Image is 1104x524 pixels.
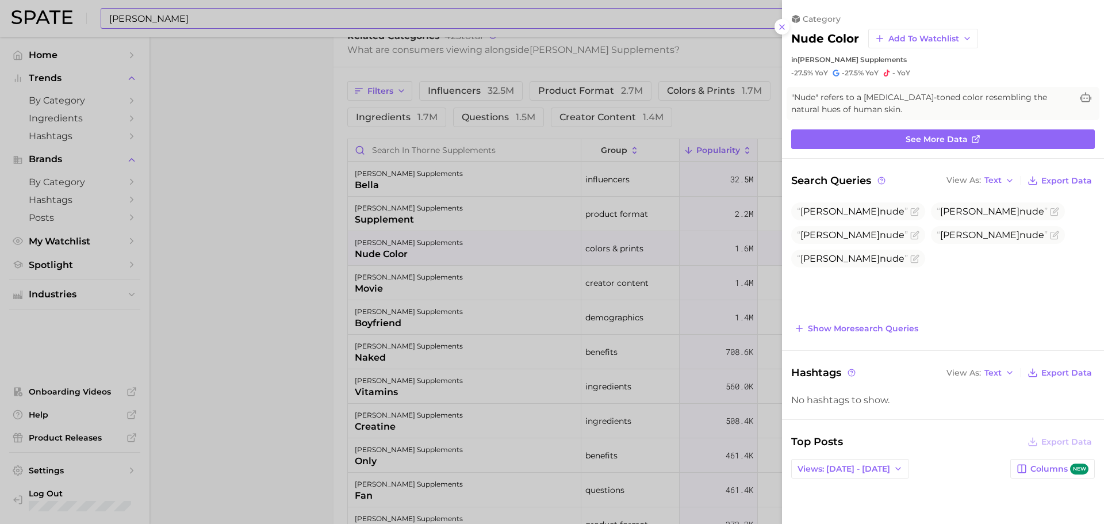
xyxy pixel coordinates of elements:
button: Flag as miscategorized or irrelevant [1050,231,1059,240]
span: Top Posts [791,434,843,450]
a: See more data [791,129,1095,149]
span: [PERSON_NAME] [797,206,908,217]
button: Show moresearch queries [791,320,921,336]
span: View As [946,177,981,183]
span: nude [880,230,904,240]
span: -27.5% [842,68,864,77]
span: Search Queries [791,173,887,189]
button: View AsText [944,365,1017,380]
button: Export Data [1025,173,1095,189]
div: No hashtags to show. [791,395,1095,406]
span: [PERSON_NAME] [797,230,908,240]
button: Flag as miscategorized or irrelevant [910,231,919,240]
span: [PERSON_NAME] [797,253,908,264]
span: Export Data [1041,176,1092,186]
button: Add to Watchlist [868,29,978,48]
span: View As [946,370,981,376]
span: Text [984,370,1002,376]
span: Show more search queries [808,324,918,334]
span: See more data [906,135,968,144]
div: in [791,55,1095,64]
span: Columns [1030,464,1088,475]
span: nude [880,253,904,264]
button: View AsText [944,173,1017,188]
button: Flag as miscategorized or irrelevant [910,254,919,263]
button: Columnsnew [1010,459,1095,479]
button: Views: [DATE] - [DATE] [791,459,909,479]
span: Text [984,177,1002,183]
span: - [892,68,895,77]
span: Export Data [1041,368,1092,378]
h2: nude color [791,32,859,45]
span: nude [1019,206,1044,217]
span: "Nude" refers to a [MEDICAL_DATA]-toned color resembling the natural hues of human skin. [791,91,1072,116]
span: Add to Watchlist [888,34,959,44]
button: Flag as miscategorized or irrelevant [910,207,919,216]
span: [PERSON_NAME] [937,206,1048,217]
span: Hashtags [791,365,857,381]
span: category [803,14,841,24]
span: YoY [897,68,910,78]
button: Export Data [1025,365,1095,381]
span: YoY [815,68,828,78]
span: YoY [865,68,879,78]
span: nude [1019,230,1044,240]
button: Export Data [1025,434,1095,450]
span: nude [880,206,904,217]
span: Views: [DATE] - [DATE] [798,464,890,474]
span: -27.5% [791,68,813,77]
span: new [1070,464,1088,475]
button: Flag as miscategorized or irrelevant [1050,207,1059,216]
span: [PERSON_NAME] supplements [798,55,907,64]
span: Export Data [1041,437,1092,447]
span: [PERSON_NAME] [937,230,1048,240]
